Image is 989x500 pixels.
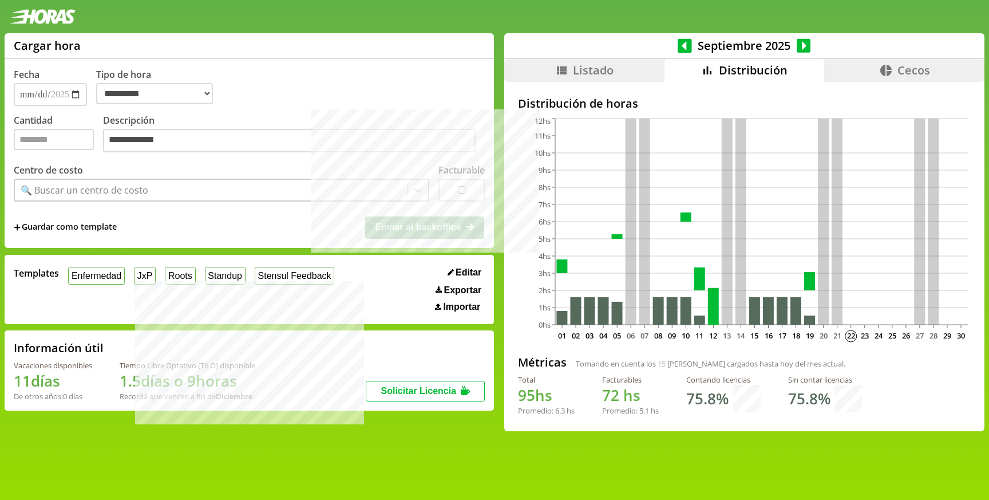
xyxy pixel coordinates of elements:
tspan: 12hs [535,116,551,126]
label: Tipo de hora [96,68,222,106]
text: 11 [695,330,703,341]
tspan: 4hs [539,251,551,261]
button: Standup [205,267,246,285]
span: 95 [518,385,535,405]
span: Distribución [719,62,788,78]
b: Diciembre [216,391,252,401]
text: 13 [723,330,731,341]
label: Descripción [103,114,485,156]
tspan: 1hs [539,302,551,313]
text: 12 [709,330,717,341]
span: Listado [573,62,614,78]
h1: hs [602,385,659,405]
button: Roots [165,267,195,285]
text: 29 [943,330,951,341]
div: Recordá que vencen a fin de [120,391,255,401]
text: 15 [750,330,758,341]
label: Fecha [14,68,39,81]
text: 28 [929,330,937,341]
text: 17 [778,330,786,341]
label: Cantidad [14,114,103,156]
h1: 75.8 % [686,388,729,409]
span: 5.1 [639,405,649,416]
tspan: 8hs [539,182,551,192]
tspan: 2hs [539,285,551,296]
span: Templates [14,267,59,279]
button: Enfermedad [68,267,125,285]
text: 08 [654,330,662,341]
text: 18 [792,330,800,341]
tspan: 3hs [539,268,551,278]
text: 05 [613,330,621,341]
text: 03 [586,330,594,341]
div: Tiempo Libre Optativo (TiLO) disponible [120,360,255,371]
h1: 1.5 días o 9 horas [120,371,255,391]
tspan: 7hs [539,199,551,210]
tspan: 10hs [535,148,551,158]
div: Vacaciones disponibles [14,360,92,371]
span: 6.3 [555,405,565,416]
span: Tomando en cuenta los [PERSON_NAME] cargados hasta hoy del mes actual. [576,359,845,369]
h1: 11 días [14,371,92,391]
button: Solicitar Licencia [366,381,485,401]
span: Exportar [444,285,482,296]
button: Exportar [432,285,485,296]
h1: Cargar hora [14,38,81,53]
text: 09 [668,330,676,341]
h1: 75.8 % [788,388,830,409]
label: Centro de costo [14,164,83,176]
h1: hs [518,385,575,405]
h2: Distribución de horas [518,96,971,111]
text: 10 [682,330,690,341]
span: 72 [602,385,619,405]
text: 07 [640,330,648,341]
img: logotipo [9,9,76,24]
div: Total [518,375,575,385]
span: + [14,221,21,234]
text: 24 [875,330,883,341]
span: Importar [443,302,480,312]
text: 19 [806,330,814,341]
text: 02 [572,330,580,341]
select: Tipo de hora [96,83,213,104]
text: 20 [820,330,828,341]
text: 30 [957,330,965,341]
h2: Información útil [14,340,104,356]
text: 25 [888,330,896,341]
textarea: Descripción [103,129,476,153]
div: Facturables [602,375,659,385]
span: Septiembre 2025 [692,38,797,53]
button: Stensul Feedback [255,267,335,285]
text: 06 [627,330,635,341]
text: 16 [764,330,772,341]
label: Facturable [438,164,485,176]
span: 15 [658,359,666,369]
text: 27 [916,330,924,341]
tspan: 9hs [539,165,551,175]
div: Promedio: hs [602,405,659,416]
button: Editar [444,267,485,278]
text: 23 [861,330,869,341]
span: Solicitar Licencia [381,386,456,396]
span: Editar [456,267,481,278]
text: 22 [847,330,855,341]
div: Sin contar licencias [788,375,863,385]
text: 04 [599,330,608,341]
div: Promedio: hs [518,405,575,416]
input: Cantidad [14,129,94,150]
div: De otros años: 0 días [14,391,92,401]
h2: Métricas [518,355,567,370]
tspan: 0hs [539,320,551,330]
span: Cecos [897,62,930,78]
text: 26 [902,330,910,341]
text: 21 [833,330,841,341]
button: JxP [134,267,156,285]
tspan: 6hs [539,216,551,227]
div: Contando licencias [686,375,761,385]
span: +Guardar como template [14,221,117,234]
text: 14 [737,330,745,341]
tspan: 11hs [535,131,551,141]
text: 01 [558,330,566,341]
tspan: 5hs [539,234,551,244]
div: 🔍 Buscar un centro de costo [21,184,148,196]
